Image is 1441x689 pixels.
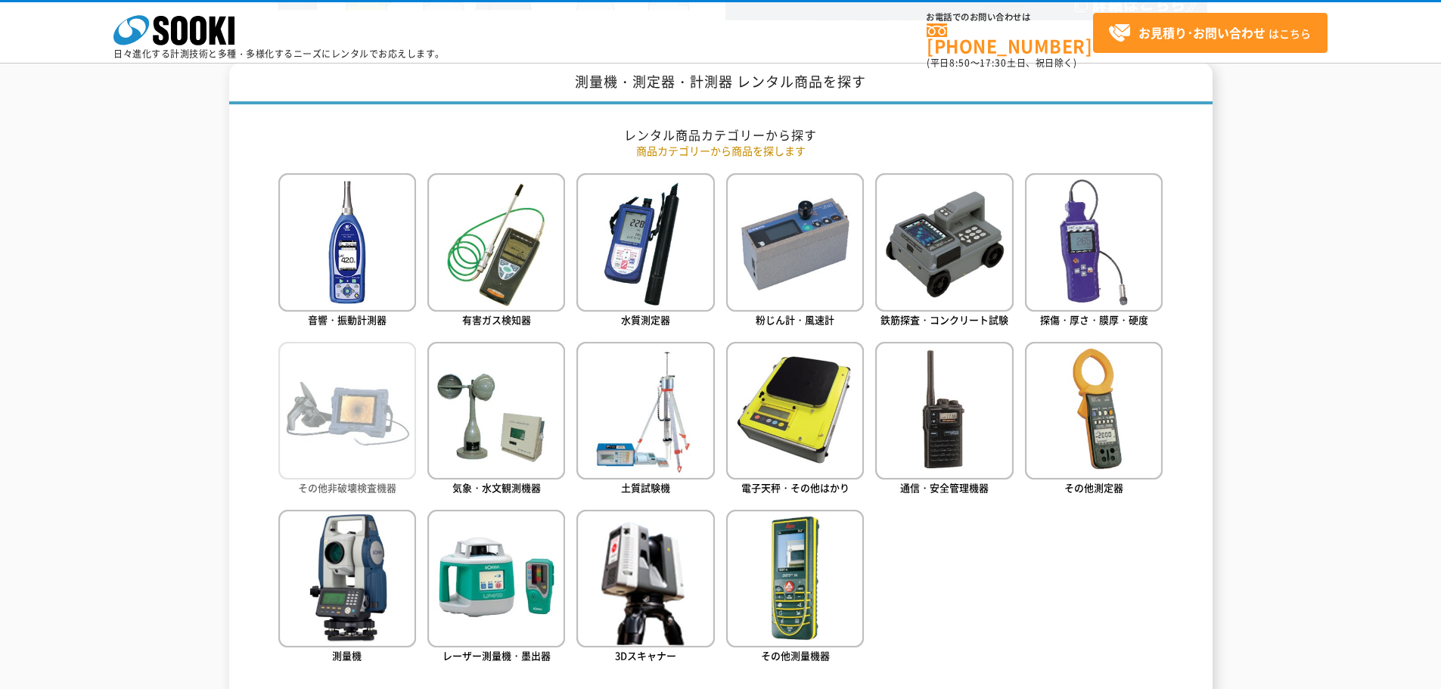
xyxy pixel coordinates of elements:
[875,173,1013,311] img: 鉄筋探査・コンクリート試験
[1040,312,1148,327] span: 探傷・厚さ・膜厚・硬度
[927,56,1076,70] span: (平日 ～ 土日、祝日除く)
[576,510,714,647] img: 3Dスキャナー
[278,342,416,480] img: その他非破壊検査機器
[1025,342,1163,498] a: その他測定器
[452,480,541,495] span: 気象・水文観測機器
[427,173,565,311] img: 有害ガス検知器
[298,480,396,495] span: その他非破壊検査機器
[949,56,971,70] span: 8:50
[726,510,864,647] img: その他測量機器
[332,648,362,663] span: 測量機
[761,648,830,663] span: その他測量機器
[427,510,565,647] img: レーザー測量機・墨出器
[726,173,864,330] a: 粉じん計・風速計
[278,342,416,498] a: その他非破壊検査機器
[308,312,387,327] span: 音響・振動計測器
[927,13,1093,22] span: お電話でのお問い合わせは
[726,173,864,311] img: 粉じん計・風速計
[615,648,676,663] span: 3Dスキャナー
[875,342,1013,480] img: 通信・安全管理機器
[1108,22,1311,45] span: はこちら
[875,342,1013,498] a: 通信・安全管理機器
[900,480,989,495] span: 通信・安全管理機器
[726,510,864,666] a: その他測量機器
[1138,23,1266,42] strong: お見積り･お問い合わせ
[576,173,714,330] a: 水質測定器
[427,173,565,330] a: 有害ガス検知器
[576,342,714,498] a: 土質試験機
[278,143,1163,159] p: 商品カテゴリーから商品を探します
[427,342,565,480] img: 気象・水文観測機器
[278,127,1163,143] h2: レンタル商品カテゴリーから探す
[576,173,714,311] img: 水質測定器
[756,312,834,327] span: 粉じん計・風速計
[621,480,670,495] span: 土質試験機
[443,648,551,663] span: レーザー測量機・墨出器
[229,63,1213,104] h1: 測量機・測定器・計測器 レンタル商品を探す
[1025,173,1163,311] img: 探傷・厚さ・膜厚・硬度
[278,510,416,666] a: 測量機
[1025,342,1163,480] img: その他測定器
[278,510,416,647] img: 測量機
[621,312,670,327] span: 水質測定器
[880,312,1008,327] span: 鉄筋探査・コンクリート試験
[741,480,849,495] span: 電子天秤・その他はかり
[927,23,1093,54] a: [PHONE_NUMBER]
[113,49,445,58] p: 日々進化する計測技術と多種・多様化するニーズにレンタルでお応えします。
[875,173,1013,330] a: 鉄筋探査・コンクリート試験
[278,173,416,311] img: 音響・振動計測器
[576,342,714,480] img: 土質試験機
[1025,173,1163,330] a: 探傷・厚さ・膜厚・硬度
[427,510,565,666] a: レーザー測量機・墨出器
[726,342,864,480] img: 電子天秤・その他はかり
[576,510,714,666] a: 3Dスキャナー
[726,342,864,498] a: 電子天秤・その他はかり
[1064,480,1123,495] span: その他測定器
[1093,13,1328,53] a: お見積り･お問い合わせはこちら
[427,342,565,498] a: 気象・水文観測機器
[278,173,416,330] a: 音響・振動計測器
[462,312,531,327] span: 有害ガス検知器
[980,56,1007,70] span: 17:30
